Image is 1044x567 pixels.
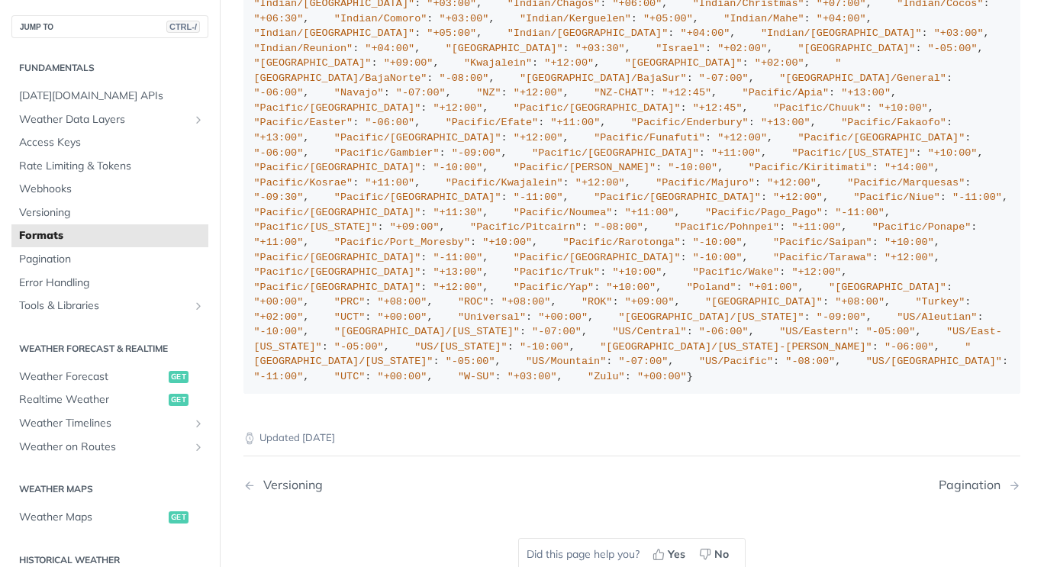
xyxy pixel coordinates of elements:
span: "+12:00" [433,282,482,293]
span: "-09:00" [452,147,501,159]
span: "+13:00" [433,266,482,278]
span: "+08:00" [501,296,551,308]
span: "+10:00" [878,102,928,114]
span: "-10:00" [433,162,482,173]
a: Pagination [11,248,208,271]
span: "Pacific/[GEOGRAPHIC_DATA]" [798,132,965,143]
span: "US/Pacific" [699,356,773,367]
span: "W-SU" [458,371,495,382]
h2: Weather Maps [11,482,208,496]
span: "-11:00" [514,192,563,203]
span: "+11:30" [433,207,482,218]
span: "Pacific/[US_STATE]" [791,147,915,159]
span: "-07:00" [699,72,749,84]
span: "[GEOGRAPHIC_DATA]" [798,43,916,54]
span: "+12:00" [884,252,934,263]
a: Previous Page: Versioning [243,478,576,492]
span: "-05:00" [928,43,978,54]
span: "+03:00" [934,27,984,39]
span: Access Keys [19,135,205,150]
span: "Pacific/[GEOGRAPHIC_DATA]" [532,147,699,159]
a: Weather on RoutesShow subpages for Weather on Routes [11,436,208,459]
span: "Pacific/Easter" [254,117,353,128]
a: Weather TimelinesShow subpages for Weather Timelines [11,412,208,435]
span: "+12:45" [662,87,711,98]
a: Weather Mapsget [11,506,208,529]
span: "US/[GEOGRAPHIC_DATA]" [866,356,1002,367]
span: "Pacific/Apia" [743,87,829,98]
span: "-08:00" [440,72,489,84]
span: "-05:00" [866,326,916,337]
span: "-06:00" [365,117,414,128]
span: "+12:00" [767,177,817,188]
span: "+04:00" [681,27,730,39]
span: "-11:00" [433,252,482,263]
span: Yes [668,546,685,562]
span: Weather Maps [19,510,165,525]
span: "US/Mountain" [526,356,606,367]
span: get [169,511,188,524]
span: "-06:00" [884,341,934,353]
span: "-07:00" [396,87,446,98]
span: "Pacific/Pohnpei" [674,221,779,233]
span: "+00:00" [378,311,427,323]
span: "Pacific/Kwajalein" [446,177,563,188]
span: Weather on Routes [19,440,188,455]
span: "+10:00" [482,237,532,248]
span: "+12:45" [693,102,743,114]
span: "+12:00" [773,192,823,203]
span: Tools & Libraries [19,298,188,314]
span: "+11:00" [791,221,841,233]
span: "Pacific/Ponape" [872,221,971,233]
span: "-05:00" [334,341,384,353]
span: "+11:00" [711,147,761,159]
span: "Pacific/Kosrae" [254,177,353,188]
span: "US/Aleutian" [897,311,977,323]
span: Realtime Weather [19,392,165,408]
span: "Pacific/Niue" [853,192,939,203]
span: "US/[US_STATE]" [414,341,507,353]
span: "-06:00" [699,326,749,337]
span: "US/East-[US_STATE]" [254,326,1002,353]
span: "-08:00" [785,356,835,367]
span: "+10:00" [884,237,934,248]
span: "+13:00" [254,132,304,143]
span: "+02:00" [254,311,304,323]
span: "-10:00" [520,341,569,353]
span: "+10:00" [928,147,978,159]
div: Versioning [256,478,323,492]
span: "Pacific/[GEOGRAPHIC_DATA]" [254,266,421,278]
span: "Pacific/[GEOGRAPHIC_DATA]" [514,102,681,114]
span: "+12:00" [514,87,563,98]
span: "NZ-CHAT" [594,87,649,98]
span: "-08:00" [594,221,643,233]
a: Realtime Weatherget [11,388,208,411]
span: "Pacific/[US_STATE]" [254,221,378,233]
a: Weather Data LayersShow subpages for Weather Data Layers [11,108,208,131]
h2: Historical Weather [11,553,208,567]
span: "Pacific/Pitcairn" [470,221,582,233]
span: "+12:00" [791,266,841,278]
span: Error Handling [19,275,205,291]
a: Formats [11,224,208,247]
span: CTRL-/ [166,21,200,33]
span: "[GEOGRAPHIC_DATA]/[US_STATE]-[PERSON_NAME]" [600,341,872,353]
span: "+00:00" [254,296,304,308]
span: "Pacific/Kiritimati" [749,162,872,173]
span: Weather Forecast [19,369,165,385]
span: "-10:00" [668,162,717,173]
span: "Zulu" [588,371,625,382]
span: "-07:00" [532,326,582,337]
span: "Pacific/Truk" [514,266,600,278]
span: "-07:00" [619,356,669,367]
span: "+10:00" [612,266,662,278]
span: "+06:30" [254,13,304,24]
span: "Pacific/Noumea" [514,207,613,218]
span: "ROC" [458,296,489,308]
h2: Fundamentals [11,61,208,75]
span: "-10:00" [254,326,304,337]
span: "Pacific/[GEOGRAPHIC_DATA]" [254,252,421,263]
span: "Pacific/Tarawa" [773,252,872,263]
span: "UTC" [334,371,366,382]
button: No [694,543,737,565]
